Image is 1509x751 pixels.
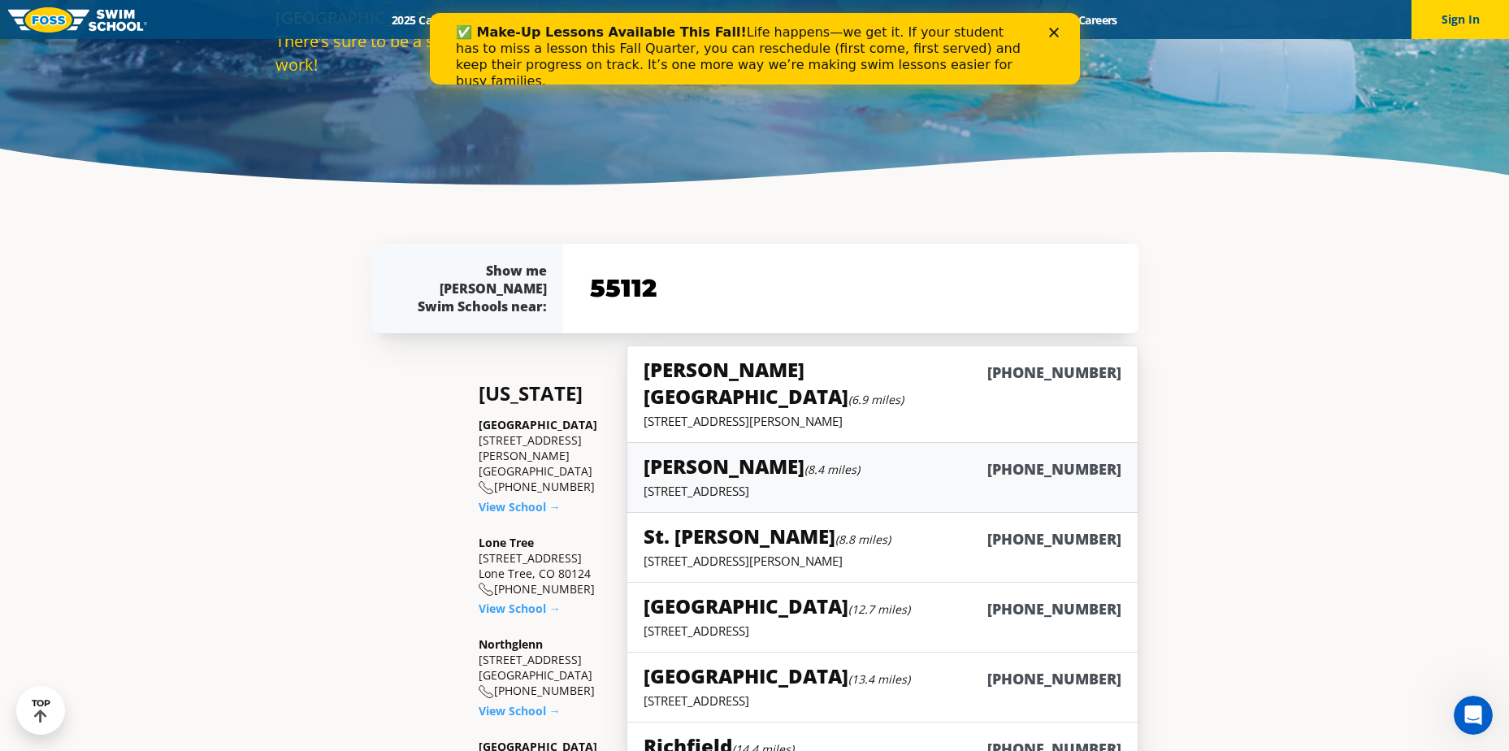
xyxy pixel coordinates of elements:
[987,669,1121,689] h6: [PHONE_NUMBER]
[644,483,1121,499] p: [STREET_ADDRESS]
[841,12,1013,28] a: Swim Like [PERSON_NAME]
[32,698,50,723] div: TOP
[548,12,690,28] a: Swim Path® Program
[804,462,860,477] small: (8.4 miles)
[644,413,1121,429] p: [STREET_ADDRESS][PERSON_NAME]
[644,593,910,619] h5: [GEOGRAPHIC_DATA]
[479,12,548,28] a: Schools
[8,7,147,33] img: FOSS Swim School Logo
[644,662,910,689] h5: [GEOGRAPHIC_DATA]
[627,652,1138,723] a: [GEOGRAPHIC_DATA](13.4 miles)[PHONE_NUMBER][STREET_ADDRESS]
[1064,12,1131,28] a: Careers
[627,345,1138,443] a: [PERSON_NAME][GEOGRAPHIC_DATA](6.9 miles)[PHONE_NUMBER][STREET_ADDRESS][PERSON_NAME]
[987,362,1121,410] h6: [PHONE_NUMBER]
[627,442,1138,513] a: [PERSON_NAME](8.4 miles)[PHONE_NUMBER][STREET_ADDRESS]
[1013,12,1064,28] a: Blog
[26,11,317,27] b: ✅ Make-Up Lessons Available This Fall!
[586,265,1116,312] input: YOUR ZIP CODE
[987,599,1121,619] h6: [PHONE_NUMBER]
[430,13,1080,85] iframe: Intercom live chat banner
[644,453,860,480] h5: [PERSON_NAME]
[619,15,635,24] div: Close
[848,601,910,617] small: (12.7 miles)
[690,12,841,28] a: About [PERSON_NAME]
[644,623,1121,639] p: [STREET_ADDRESS]
[644,553,1121,569] p: [STREET_ADDRESS][PERSON_NAME]
[644,523,891,549] h5: St. [PERSON_NAME]
[987,529,1121,549] h6: [PHONE_NUMBER]
[627,512,1138,583] a: St. [PERSON_NAME](8.8 miles)[PHONE_NUMBER][STREET_ADDRESS][PERSON_NAME]
[644,692,1121,709] p: [STREET_ADDRESS]
[848,671,910,687] small: (13.4 miles)
[835,532,891,547] small: (8.8 miles)
[848,392,904,407] small: (6.9 miles)
[627,582,1138,653] a: [GEOGRAPHIC_DATA](12.7 miles)[PHONE_NUMBER][STREET_ADDRESS]
[644,356,986,410] h5: [PERSON_NAME][GEOGRAPHIC_DATA]
[26,11,598,76] div: Life happens—we get it. If your student has to miss a lesson this Fall Quarter, you can reschedul...
[1454,696,1493,735] iframe: Intercom live chat
[987,459,1121,480] h6: [PHONE_NUMBER]
[404,262,547,315] div: Show me [PERSON_NAME] Swim Schools near:
[378,12,479,28] a: 2025 Calendar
